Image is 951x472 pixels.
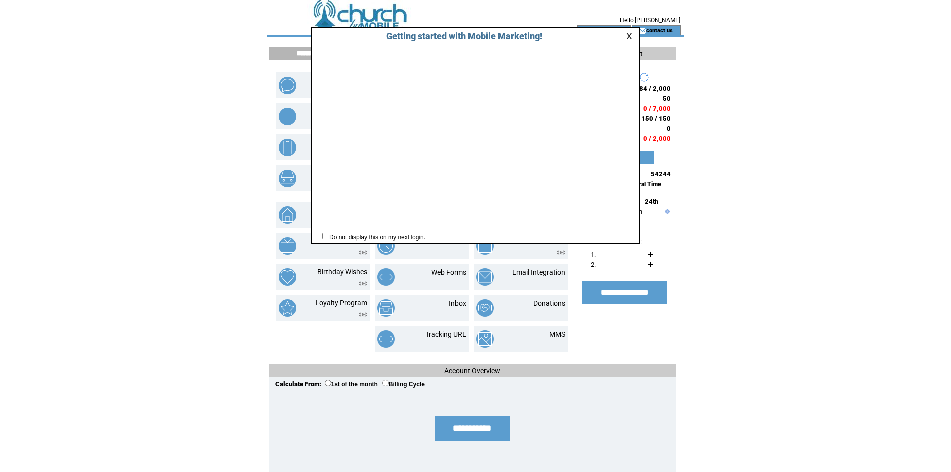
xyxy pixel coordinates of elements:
img: vehicle-listing.png [279,170,296,187]
img: loyalty-program.png [279,299,296,317]
a: Email Integration [512,268,565,276]
span: 1,884 / 2,000 [630,85,671,92]
a: Inbox [449,299,466,307]
img: mms.png [476,330,494,348]
a: Birthday Wishes [317,268,367,276]
img: inbox.png [377,299,395,317]
a: MMS [549,330,565,338]
img: birthday-wishes.png [279,268,296,286]
img: scheduled-tasks.png [377,237,395,255]
img: text-to-screen.png [279,237,296,255]
span: 0 / 2,000 [643,135,671,142]
span: Central Time [626,181,661,188]
img: mobile-websites.png [279,139,296,156]
img: donations.png [476,299,494,317]
span: Do not display this on my next login. [324,234,425,241]
a: contact us [646,27,673,33]
img: web-forms.png [377,268,395,286]
img: video.png [359,281,367,286]
a: Web Forms [431,268,466,276]
span: Account Overview [444,367,500,375]
img: email-integration.png [476,268,494,286]
span: 54244 [651,170,671,178]
img: mobile-coupons.png [279,108,296,125]
span: 1. [591,251,596,258]
img: text-blast.png [279,77,296,94]
input: Billing Cycle [382,380,389,386]
a: Donations [533,299,565,307]
a: Loyalty Program [316,299,367,307]
img: contact_us_icon.gif [639,27,646,35]
span: 0 / 7,000 [643,105,671,112]
a: Tracking URL [425,330,466,338]
img: video.png [359,312,367,317]
img: video.png [359,250,367,255]
span: Hello [PERSON_NAME] [620,17,680,24]
img: account_icon.gif [592,27,600,35]
span: 2. [591,261,596,268]
img: video.png [557,250,565,255]
img: tracking-url.png [377,330,395,348]
img: text-to-win.png [476,237,494,255]
span: 0 [667,125,671,132]
label: 1st of the month [325,381,378,388]
span: 24th [645,198,658,205]
input: 1st of the month [325,380,331,386]
span: 50 [663,95,671,102]
img: help.gif [663,209,670,214]
label: Billing Cycle [382,381,425,388]
span: Getting started with Mobile Marketing! [376,31,542,41]
span: Calculate From: [275,380,321,388]
span: 150 / 150 [641,115,671,122]
img: property-listing.png [279,206,296,224]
